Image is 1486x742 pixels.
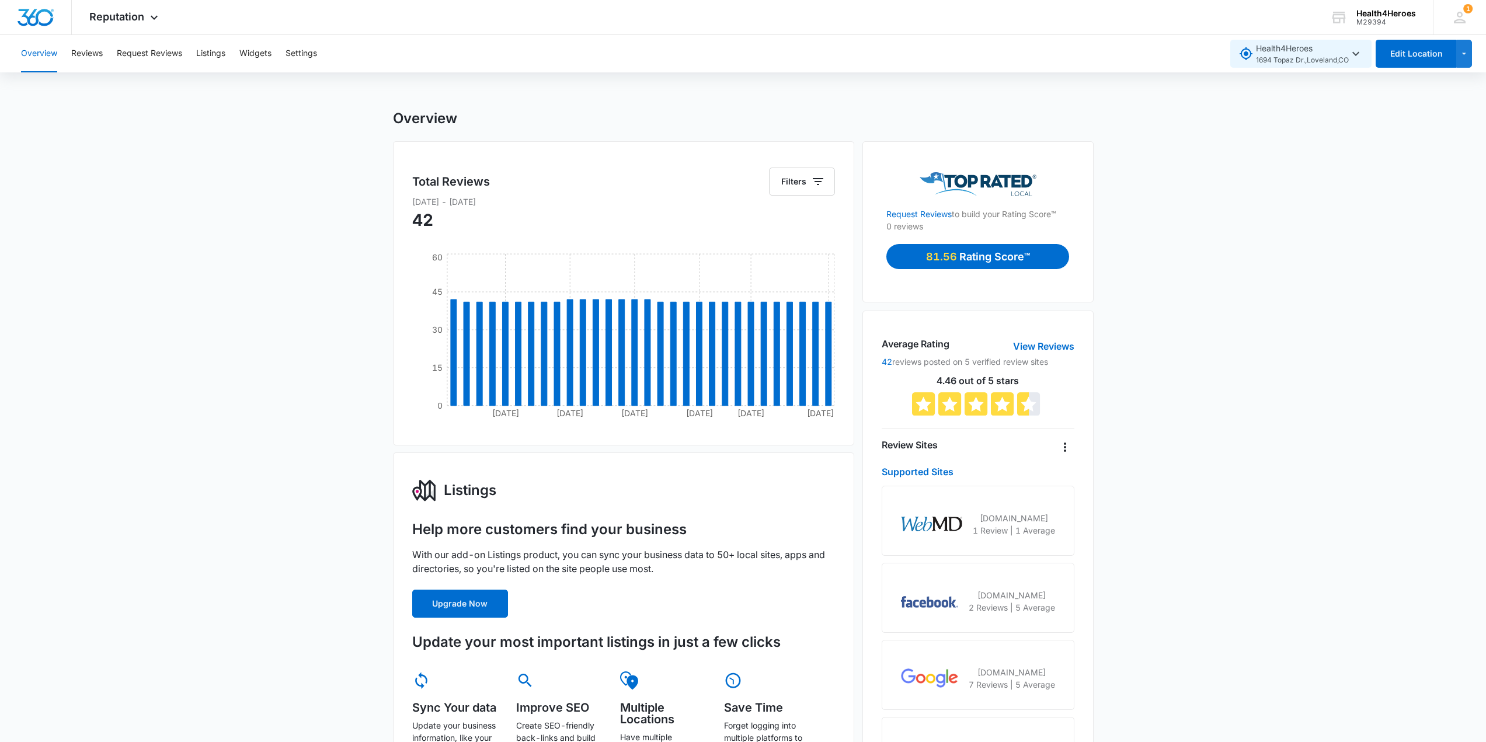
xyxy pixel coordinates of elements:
p: reviews posted on 5 verified review sites [882,356,1074,368]
a: 42 [882,357,892,367]
tspan: [DATE] [807,408,834,418]
tspan: 15 [431,363,442,372]
button: Settings [286,35,317,72]
h5: Save Time [724,702,812,713]
h4: Average Rating [882,337,949,351]
tspan: 60 [431,252,442,262]
button: Overview [21,35,57,72]
p: 7 Reviews | 5 Average [969,678,1055,691]
h4: Review Sites [882,438,938,452]
button: Request Reviews [117,35,182,72]
h3: Listings [444,480,496,501]
h3: Update your most important listings in just a few clicks [412,632,836,653]
p: [DOMAIN_NAME] [969,666,1055,678]
span: 1 [1463,4,1473,13]
a: Supported Sites [882,466,953,478]
span: 42 [412,210,433,230]
div: account name [1356,9,1416,18]
div: account id [1356,18,1416,26]
p: 0 reviews [886,220,1069,232]
tspan: [DATE] [492,408,518,418]
tspan: 0 [437,400,442,410]
tspan: [DATE] [686,408,713,418]
a: Request Reviews [886,209,952,219]
tspan: [DATE] [556,408,583,418]
span: 1694 Topaz Dr. , Loveland , CO [1256,55,1349,66]
h1: Help more customers find your business [412,521,687,538]
p: [DOMAIN_NAME] [973,512,1055,524]
h5: Multiple Locations [620,702,708,725]
button: Upgrade Now [412,590,508,618]
button: Listings [196,35,225,72]
h5: Total Reviews [412,173,490,190]
p: 4.46 out of 5 stars [882,376,1074,385]
p: [DATE] - [DATE] [412,196,836,208]
span: Reputation [89,11,144,23]
button: Overflow Menu [1056,438,1074,457]
button: Health4Heroes1694 Topaz Dr.,Loveland,CO [1230,40,1372,68]
p: 81.56 [926,249,959,264]
p: Rating Score™ [959,249,1030,264]
p: to build your Rating Score™ [886,196,1069,220]
a: View Reviews [1013,339,1074,353]
tspan: [DATE] [737,408,764,418]
p: 2 Reviews | 5 Average [969,601,1055,614]
tspan: [DATE] [621,408,648,418]
tspan: 30 [431,325,442,335]
button: Edit Location [1376,40,1456,68]
div: notifications count [1463,4,1473,13]
tspan: 45 [431,287,442,297]
button: Reviews [71,35,103,72]
span: Health4Heroes [1256,42,1349,66]
h5: Sync Your data [412,702,500,713]
p: With our add-on Listings product, you can sync your business data to 50+ local sites, apps and di... [412,548,836,576]
h1: Overview [393,110,457,127]
p: [DOMAIN_NAME] [969,589,1055,601]
button: Filters [769,168,835,196]
h5: Improve SEO [516,702,604,713]
button: Widgets [239,35,272,72]
img: Top Rated Local Logo [920,172,1036,196]
p: 1 Review | 1 Average [973,524,1055,537]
